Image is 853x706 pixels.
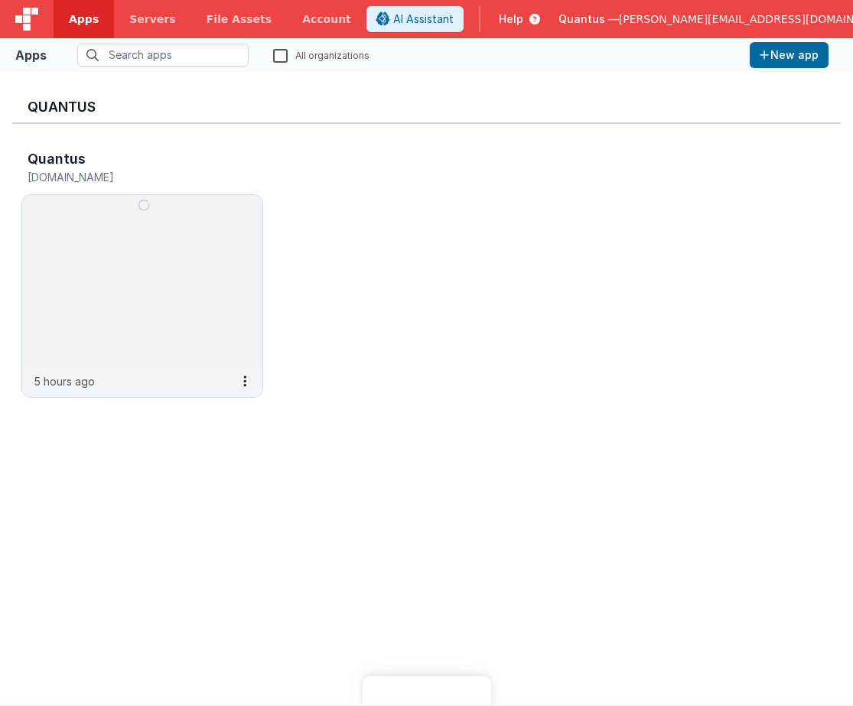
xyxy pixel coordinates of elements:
[499,11,523,27] span: Help
[69,11,99,27] span: Apps
[28,99,825,115] h3: Quantus
[28,171,225,183] h5: [DOMAIN_NAME]
[129,11,175,27] span: Servers
[207,11,272,27] span: File Assets
[34,373,95,389] p: 5 hours ago
[15,46,47,64] div: Apps
[750,42,829,68] button: New app
[393,11,454,27] span: AI Assistant
[28,151,86,167] h3: Quantus
[366,6,464,32] button: AI Assistant
[77,44,249,67] input: Search apps
[558,11,619,27] span: Quantus —
[273,47,370,62] label: All organizations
